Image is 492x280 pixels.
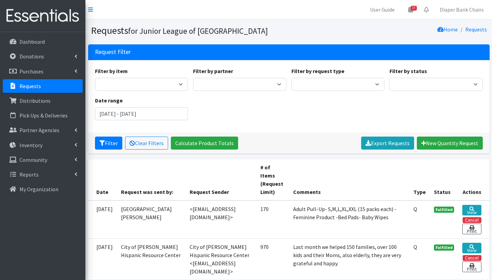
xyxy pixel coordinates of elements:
[413,206,417,212] abbr: Quantity
[3,182,83,196] a: My Organization
[289,200,409,239] td: Adult Pull-Up- S,M,L,XL,XXL (15 packs each) - Feminine Product -Bed Pads- Baby Wipes
[434,3,489,16] a: Diaper Bank Chairs
[193,67,233,75] label: Filter by partner
[186,238,256,280] td: City of [PERSON_NAME] Hispanic Resource Center <[EMAIL_ADDRESS][DOMAIN_NAME]>
[19,38,45,45] p: Dashboard
[19,142,42,149] p: Inventory
[3,138,83,152] a: Inventory
[465,26,487,33] a: Requests
[417,137,483,150] a: New Quantity Request
[117,200,186,239] td: [GEOGRAPHIC_DATA][PERSON_NAME]
[3,50,83,63] a: Donations
[171,137,238,150] a: Calculate Product Totals
[88,159,117,200] th: Date
[117,238,186,280] td: City of [PERSON_NAME] Hispanic Resource Center
[361,137,414,150] a: Export Requests
[430,159,459,200] th: Status
[3,109,83,122] a: Pick Ups & Deliveries
[434,244,454,251] span: Fulfilled
[19,156,47,163] p: Community
[19,53,44,60] p: Donations
[3,65,83,78] a: Purchases
[291,67,344,75] label: Filter by request type
[117,159,186,200] th: Request was sent by:
[128,26,268,36] small: for Junior League of [GEOGRAPHIC_DATA]
[186,159,256,200] th: Request Sender
[3,35,83,48] a: Dashboard
[19,112,68,119] p: Pick Ups & Deliveries
[95,107,188,120] input: January 1, 2011 - December 31, 2011
[186,200,256,239] td: <[EMAIL_ADDRESS][DOMAIN_NAME]>
[19,97,51,104] p: Distributions
[19,186,58,193] p: My Organization
[125,137,168,150] a: Clear Filters
[88,200,117,239] td: [DATE]
[256,238,289,280] td: 970
[462,262,481,272] a: Print
[289,238,409,280] td: Last month we helped 150 families, over 100 kids and their Moms, also elderly, they are very grat...
[91,25,286,37] h1: Requests
[365,3,400,16] a: User Guide
[462,243,481,253] a: View
[289,159,409,200] th: Comments
[389,67,427,75] label: Filter by status
[413,243,417,250] abbr: Quantity
[409,159,430,200] th: Type
[3,4,83,27] img: HumanEssentials
[95,67,128,75] label: Filter by item
[462,205,481,215] a: View
[411,6,417,11] span: 28
[3,123,83,137] a: Partner Agencies
[256,159,289,200] th: # of Items (Request Limit)
[19,127,59,134] p: Partner Agencies
[463,255,481,261] button: Cancel
[95,48,131,56] h3: Request Filter
[3,153,83,167] a: Community
[434,207,454,213] span: Fulfilled
[437,26,458,33] a: Home
[19,171,39,178] p: Reports
[3,168,83,181] a: Reports
[403,3,419,16] a: 28
[462,224,481,234] a: Print
[95,96,123,104] label: Date range
[95,137,122,150] button: Filter
[3,94,83,108] a: Distributions
[256,200,289,239] td: 170
[19,68,43,75] p: Purchases
[463,217,481,223] button: Cancel
[458,159,489,200] th: Actions
[88,238,117,280] td: [DATE]
[3,79,83,93] a: Requests
[19,83,41,89] p: Requests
